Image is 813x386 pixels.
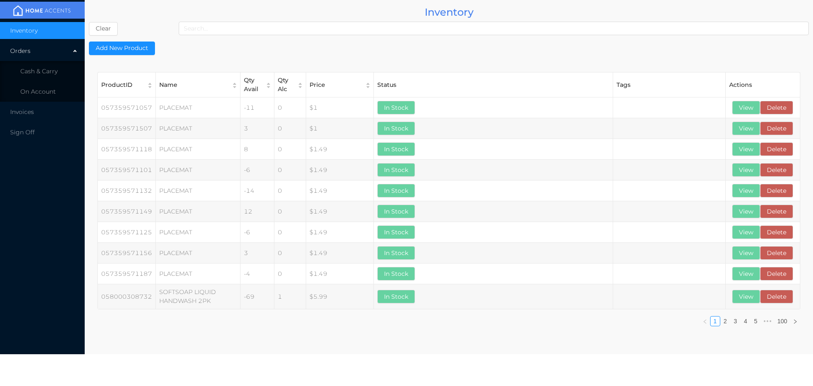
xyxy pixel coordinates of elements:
td: -6 [241,222,274,243]
td: 057359571125 [98,222,156,243]
button: Delete [760,122,793,135]
i: icon: right [793,319,798,324]
span: On Account [20,88,56,95]
td: -4 [241,264,274,284]
td: 057359571507 [98,118,156,139]
td: 1 [274,284,306,309]
td: PLACEMAT [156,181,241,201]
td: 3 [241,118,274,139]
div: Status [377,81,609,89]
td: PLACEMAT [156,222,241,243]
div: Actions [729,81,796,89]
td: 057359571156 [98,243,156,264]
li: 2 [720,316,730,326]
i: icon: left [702,319,708,324]
td: 057359571101 [98,160,156,181]
button: View [732,267,760,280]
button: In Stock [377,205,415,218]
button: Delete [760,290,793,303]
div: Qty Alc [278,76,293,94]
span: ••• [761,316,774,326]
a: 100 [777,318,787,325]
td: 0 [274,97,306,118]
a: 1 [713,318,717,325]
td: 0 [274,139,306,160]
i: icon: caret-up [232,81,238,83]
button: In Stock [377,101,415,114]
span: Inventory [10,27,38,34]
div: Sort [297,81,303,89]
td: PLACEMAT [156,201,241,222]
td: 057359571132 [98,181,156,201]
li: Next Page [790,316,800,326]
td: 057359571057 [98,97,156,118]
td: -6 [241,160,274,181]
td: 0 [274,118,306,139]
td: $1.49 [306,264,374,284]
td: $1.49 [306,160,374,181]
button: Delete [760,246,793,260]
td: -11 [241,97,274,118]
div: Sort [147,81,153,89]
span: Cash & Carry [20,67,58,75]
li: 100 [774,316,790,326]
div: Price [310,81,361,89]
i: icon: caret-up [298,81,303,83]
button: In Stock [377,122,415,135]
td: 0 [274,160,306,181]
div: Sort [232,81,238,89]
td: 057359571187 [98,264,156,284]
td: PLACEMAT [156,243,241,264]
li: 5 [751,316,761,326]
td: 0 [274,264,306,284]
i: icon: caret-down [365,85,371,86]
td: -14 [241,181,274,201]
button: View [732,163,760,177]
td: PLACEMAT [156,139,241,160]
input: Search... [179,22,809,35]
li: 3 [730,316,741,326]
a: 2 [724,318,727,325]
div: Inventory [89,4,809,20]
button: In Stock [377,184,415,197]
td: SOFTSOAP LIQUID HANDWASH 2PK [156,284,241,309]
div: Name [159,81,227,89]
button: In Stock [377,163,415,177]
span: Sign Off [10,128,35,136]
td: 0 [274,222,306,243]
i: icon: caret-down [266,85,271,86]
button: Add New Product [89,42,155,55]
button: Delete [760,101,793,114]
a: 4 [744,318,747,325]
td: PLACEMAT [156,97,241,118]
td: $1.49 [306,139,374,160]
li: 4 [741,316,751,326]
button: View [732,101,760,114]
button: Delete [760,225,793,239]
button: View [732,246,760,260]
td: 0 [274,201,306,222]
td: $1 [306,97,374,118]
td: 057359571118 [98,139,156,160]
span: Invoices [10,108,34,116]
button: In Stock [377,225,415,239]
td: 0 [274,243,306,264]
img: mainBanner [10,4,74,17]
i: icon: caret-up [147,81,153,83]
li: 1 [710,316,720,326]
i: icon: caret-down [147,85,153,86]
button: View [732,184,760,197]
td: $1.49 [306,201,374,222]
td: PLACEMAT [156,118,241,139]
td: 12 [241,201,274,222]
button: View [732,122,760,135]
button: Delete [760,163,793,177]
div: Tags [617,81,722,89]
td: $5.99 [306,284,374,309]
td: $1.49 [306,181,374,201]
i: icon: caret-up [266,81,271,83]
li: Next 5 Pages [761,316,774,326]
a: 5 [754,318,758,325]
i: icon: caret-down [298,85,303,86]
button: View [732,142,760,156]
